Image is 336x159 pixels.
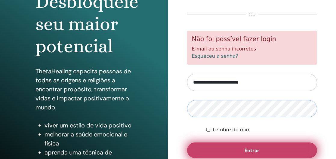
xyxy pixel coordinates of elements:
font: Não foi possível fazer login [192,35,276,43]
a: Esqueceu a senha? [192,53,238,59]
font: ou [249,11,255,17]
button: Entrar [187,142,317,158]
font: Entrar [245,147,259,154]
font: Lembre de mim [213,127,251,133]
font: viver um estilo de vida positivo [45,121,131,129]
font: melhorar a saúde emocional e física [45,130,127,147]
font: E-mail ou senha incorretos [192,46,256,52]
font: ThetaHealing capacita pessoas de todas as origens e religiões a encontrar propósito, transformar ... [35,67,131,111]
div: Mantenha-me autenticado indefinidamente ou até que eu faça logout manualmente [206,126,317,133]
